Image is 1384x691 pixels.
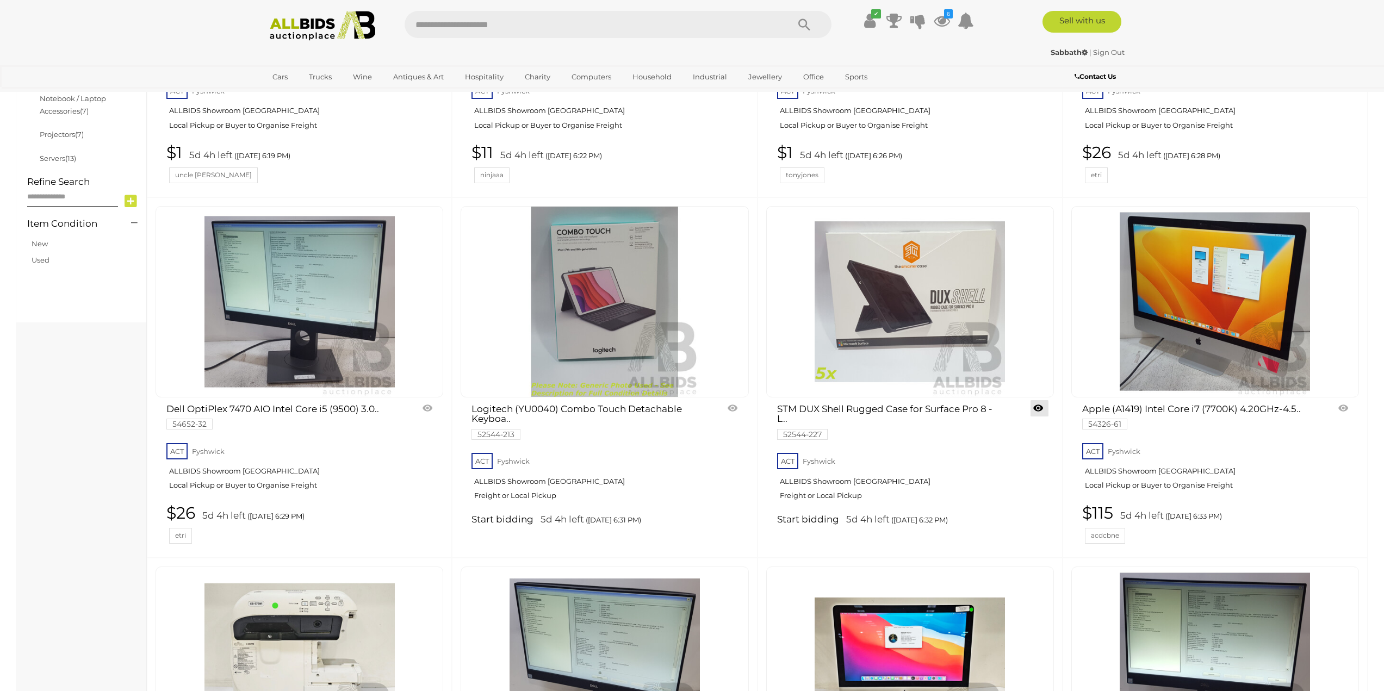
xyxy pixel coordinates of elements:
[302,68,339,86] a: Trucks
[265,68,295,86] a: Cars
[80,107,89,115] span: (7)
[75,130,84,139] span: (7)
[796,68,831,86] a: Office
[156,206,443,397] a: Dell OptiPlex 7470 AIO Intel Core i5 (9500) 3.00GHz-4.40GHz 6-Core CPU 23.8-Inch Touchscreen All-...
[741,68,789,86] a: Jewellery
[862,11,878,30] a: ✔
[40,94,106,115] a: Notebook / Laptop Accessories(7)
[166,144,435,183] a: $1 5d 4h left ([DATE] 6:19 PM) uncle [PERSON_NAME]
[27,177,144,187] h4: Refine Search
[471,450,740,508] a: ACT Fyshwick ALLBIDS Showroom [GEOGRAPHIC_DATA] Freight or Local Pickup
[815,207,1005,397] img: STM DUX Shell Rugged Case for Surface Pro 8 - Lot of Five
[766,206,1054,397] a: STM DUX Shell Rugged Case for Surface Pro 8 - Lot of Five
[264,11,382,41] img: Allbids.com.au
[458,68,511,86] a: Hospitality
[871,9,881,18] i: ✔
[166,504,435,544] a: $26 5d 4h left ([DATE] 6:29 PM) etri
[40,154,76,163] a: Servers(13)
[1051,48,1089,57] a: Sabbath
[1075,72,1116,80] b: Contact Us
[27,219,115,229] h4: Item Condition
[471,79,740,138] a: ACT Fyshwick ALLBIDS Showroom [GEOGRAPHIC_DATA] Local Pickup or Buyer to Organise Freight
[518,68,557,86] a: Charity
[471,404,696,439] a: Logitech (YU0040) Combo Touch Detachable Keyboa.. 52544-213
[346,68,379,86] a: Wine
[777,450,1046,508] a: ACT Fyshwick ALLBIDS Showroom [GEOGRAPHIC_DATA] Freight or Local Pickup
[386,68,451,86] a: Antiques & Art
[166,79,435,138] a: ACT Fyshwick ALLBIDS Showroom [GEOGRAPHIC_DATA] Local Pickup or Buyer to Organise Freight
[204,207,395,397] img: Dell OptiPlex 7470 AIO Intel Core i5 (9500) 3.00GHz-4.40GHz 6-Core CPU 23.8-Inch Touchscreen All-...
[166,440,435,499] a: ACT Fyshwick ALLBIDS Showroom [GEOGRAPHIC_DATA] Local Pickup or Buyer to Organise Freight
[777,79,1046,138] a: ACT Fyshwick ALLBIDS Showroom [GEOGRAPHIC_DATA] Local Pickup or Buyer to Organise Freight
[1082,404,1307,429] a: Apple (A1419) Intel Core i7 (7700K) 4.20GHz-4.5.. 54326-61
[625,68,679,86] a: Household
[564,68,618,86] a: Computers
[461,206,748,397] a: Logitech (YU0040) Combo Touch Detachable Keyboard Case with Trackpad (For 7th / 8th Gen iPad)
[1071,206,1359,397] a: Apple (A1419) Intel Core i7 (7700K) 4.20GHz-4.50GHz 4-Core CPU 27-Inch Retina 5K iMac (Mid-2017)
[65,154,76,163] span: (13)
[777,404,1002,439] a: STM DUX Shell Rugged Case for Surface Pro 8 - L.. 52544-227
[777,144,1046,183] a: $1 5d 4h left ([DATE] 6:26 PM) tonyjones
[1082,504,1351,544] a: $115 5d 4h left ([DATE] 6:33 PM) acdcbne
[838,68,874,86] a: Sports
[40,130,84,139] a: Projectors(7)
[686,68,734,86] a: Industrial
[1089,48,1091,57] span: |
[1051,48,1088,57] strong: Sabbath
[1075,71,1119,83] a: Contact Us
[944,9,953,18] i: 6
[32,239,48,248] a: New
[777,11,831,38] button: Search
[934,11,950,30] a: 6
[1120,207,1310,397] img: Apple (A1419) Intel Core i7 (7700K) 4.20GHz-4.50GHz 4-Core CPU 27-Inch Retina 5K iMac (Mid-2017)
[510,207,700,397] img: Logitech (YU0040) Combo Touch Detachable Keyboard Case with Trackpad (For 7th / 8th Gen iPad)
[1093,48,1125,57] a: Sign Out
[1042,11,1121,33] a: Sell with us
[777,514,1046,526] a: Start bidding 5d 4h left ([DATE] 6:32 PM)
[471,144,740,183] a: $11 5d 4h left ([DATE] 6:22 PM) ninjaaa
[166,404,391,429] a: Dell OptiPlex 7470 AIO Intel Core i5 (9500) 3.0.. 54652-32
[1082,440,1351,499] a: ACT Fyshwick ALLBIDS Showroom [GEOGRAPHIC_DATA] Local Pickup or Buyer to Organise Freight
[265,86,357,104] a: [GEOGRAPHIC_DATA]
[1082,79,1351,138] a: ACT Fyshwick ALLBIDS Showroom [GEOGRAPHIC_DATA] Local Pickup or Buyer to Organise Freight
[32,256,49,264] a: Used
[471,514,740,526] a: Start bidding 5d 4h left ([DATE] 6:31 PM)
[1082,144,1351,183] a: $26 5d 4h left ([DATE] 6:28 PM) etri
